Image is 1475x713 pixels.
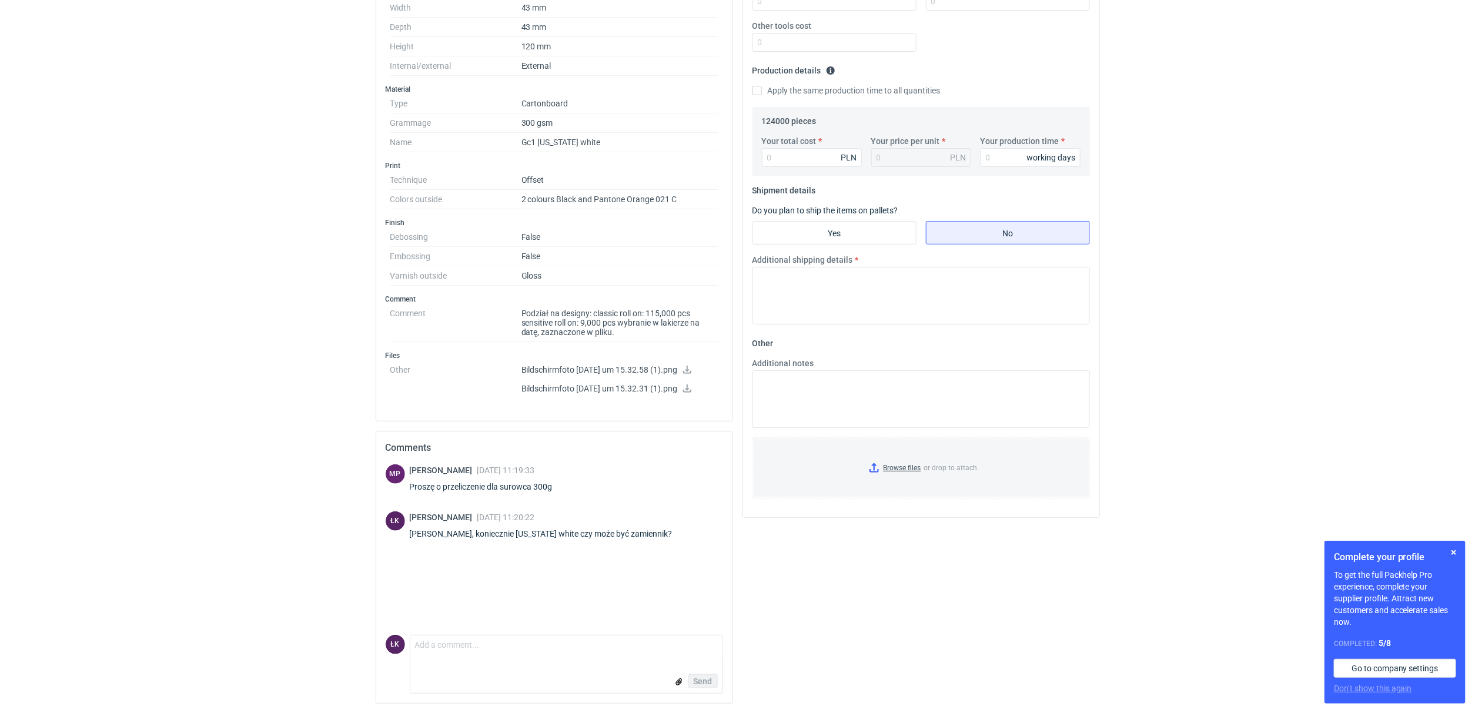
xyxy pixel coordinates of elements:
p: Bildschirmfoto [DATE] um 15.32.58 (1).png [521,365,718,376]
h3: Files [386,351,723,360]
dd: Offset [521,170,718,190]
p: To get the full Packhelp Pro experience, complete your supplier profile. Attract new customers an... [1334,569,1456,628]
label: Your production time [981,135,1059,147]
strong: 5 / 8 [1379,638,1391,648]
dt: Grammage [390,113,521,133]
dt: Other [390,360,521,403]
legend: Production details [752,61,835,75]
div: PLN [841,152,857,163]
figcaption: ŁK [386,635,405,654]
dt: Technique [390,170,521,190]
div: Proszę o przeliczenie dla surowca 300g [410,481,567,493]
label: Do you plan to ship the items on pallets? [752,206,898,215]
div: PLN [951,152,966,163]
dd: False [521,227,718,247]
label: Apply the same production time to all quantities [752,85,941,96]
label: Yes [752,221,917,245]
h3: Material [386,85,723,94]
a: Go to company settings [1334,659,1456,678]
dd: Gloss [521,266,718,286]
label: Additional notes [752,357,814,369]
dt: Embossing [390,247,521,266]
div: Completed: [1334,637,1456,650]
dd: 2 colours Black and Pantone Orange 021 C [521,190,718,209]
h2: Comments [386,441,723,455]
div: Łukasz Kowalski [386,511,405,531]
legend: Shipment details [752,181,816,195]
button: Don’t show this again [1334,682,1412,694]
div: Michał Palasek [386,464,405,484]
dd: 300 gsm [521,113,718,133]
label: or drop to attach [753,438,1089,498]
dt: Type [390,94,521,113]
h3: Comment [386,294,723,304]
dt: Debossing [390,227,521,247]
input: 0 [762,148,862,167]
label: Your price per unit [871,135,940,147]
dt: Varnish outside [390,266,521,286]
span: [DATE] 11:19:33 [477,466,535,475]
p: Bildschirmfoto [DATE] um 15.32.31 (1).png [521,384,718,394]
dd: External [521,56,718,76]
input: 0 [752,33,917,52]
h3: Finish [386,218,723,227]
label: No [926,221,1090,245]
span: [PERSON_NAME] [410,513,477,522]
dd: Cartonboard [521,94,718,113]
dd: Podział na designy: classic roll on: 115,000 pcs sensitive roll on: 9,000 pcs wybranie w lakierze... [521,304,718,342]
dd: 43 mm [521,18,718,37]
dt: Comment [390,304,521,342]
h1: Complete your profile [1334,550,1456,564]
span: Send [694,677,713,685]
div: Łukasz Kowalski [386,635,405,654]
dd: 120 mm [521,37,718,56]
button: Send [688,674,718,688]
div: [PERSON_NAME], koniecznie [US_STATE] white czy może być zamiennik? [410,528,687,540]
dd: Gc1 [US_STATE] white [521,133,718,152]
dt: Colors outside [390,190,521,209]
legend: 124000 pieces [762,112,817,126]
div: working days [1027,152,1076,163]
button: Skip for now [1447,545,1461,560]
dt: Height [390,37,521,56]
span: [PERSON_NAME] [410,466,477,475]
label: Your total cost [762,135,817,147]
figcaption: ŁK [386,511,405,531]
dt: Depth [390,18,521,37]
dt: Name [390,133,521,152]
label: Additional shipping details [752,254,853,266]
dd: False [521,247,718,266]
span: [DATE] 11:20:22 [477,513,535,522]
figcaption: MP [386,464,405,484]
dt: Internal/external [390,56,521,76]
legend: Other [752,334,774,348]
h3: Print [386,161,723,170]
label: Other tools cost [752,20,812,32]
input: 0 [981,148,1081,167]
